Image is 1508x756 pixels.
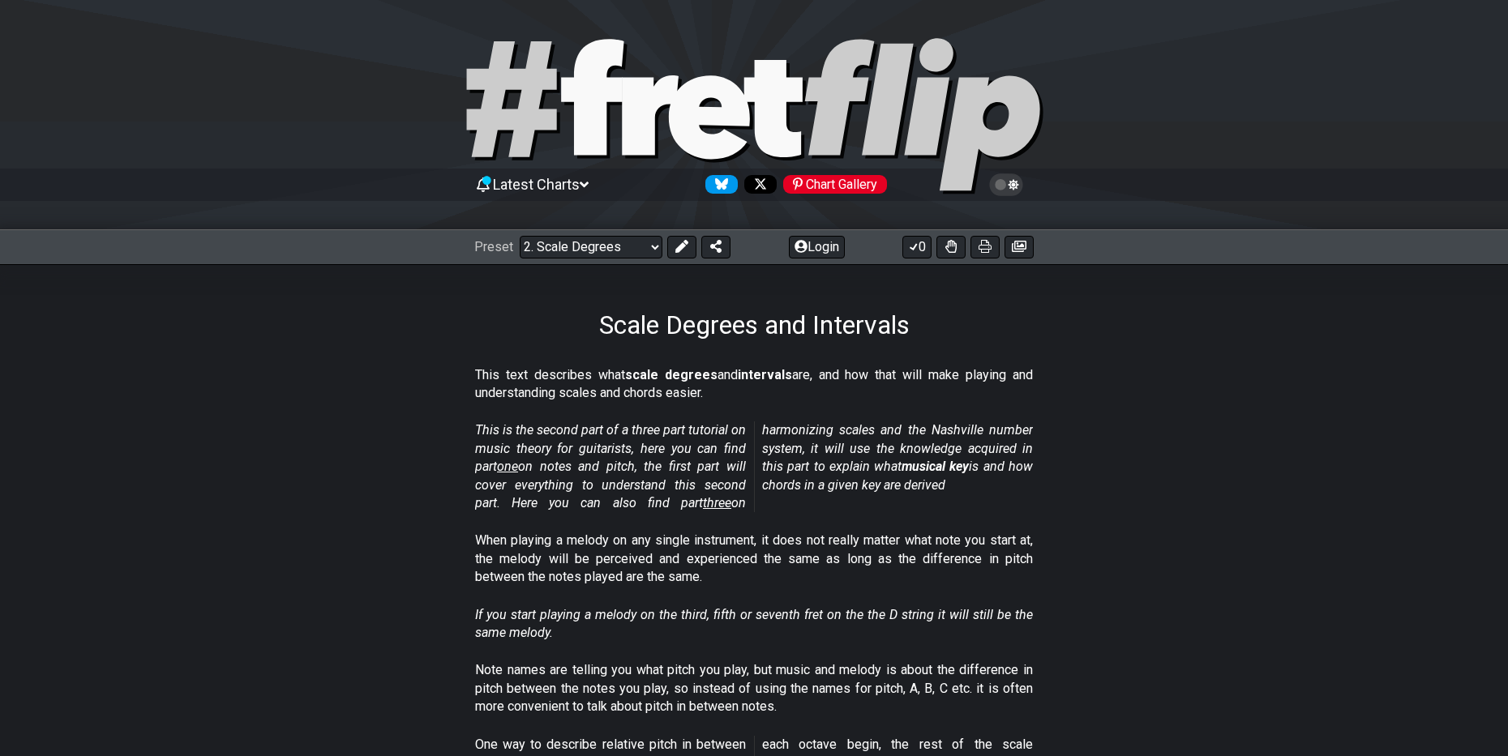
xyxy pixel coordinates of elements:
em: This is the second part of a three part tutorial on music theory for guitarists, here you can fin... [475,422,1033,510]
h1: Scale Degrees and Intervals [599,310,910,340]
div: Chart Gallery [783,175,887,194]
em: If you start playing a melody on the third, fifth or seventh fret on the the D string it will sti... [475,607,1033,640]
button: Print [970,236,1000,258]
a: Follow #fretflip at X [738,175,777,194]
select: Preset [520,236,662,258]
a: Follow #fretflip at Bluesky [699,175,738,194]
p: When playing a melody on any single instrument, it does not really matter what note you start at,... [475,532,1033,586]
strong: scale degrees [625,367,718,382]
p: This text describes what and are, and how that will make playing and understanding scales and cho... [475,366,1033,403]
a: #fretflip at Pinterest [777,175,887,194]
button: Share Preset [701,236,730,258]
p: Note names are telling you what pitch you play, but music and melody is about the difference in p... [475,661,1033,715]
button: Toggle Dexterity for all fretkits [936,236,966,258]
button: Create image [1005,236,1034,258]
button: 0 [902,236,932,258]
span: Preset [474,239,513,254]
strong: musical key [902,459,969,474]
button: Login [789,236,845,258]
strong: intervals [738,367,792,382]
span: three [703,495,731,510]
span: Latest Charts [493,176,580,193]
span: one [497,459,518,474]
button: Edit Preset [667,236,696,258]
span: Toggle light / dark theme [997,177,1016,192]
